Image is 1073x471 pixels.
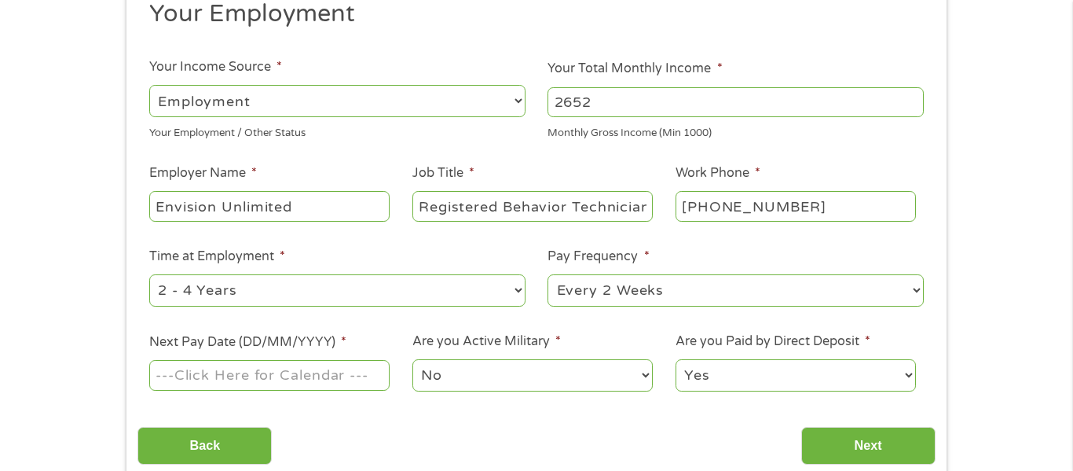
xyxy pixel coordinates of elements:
input: (231) 754-4010 [676,191,916,221]
label: Work Phone [676,165,760,182]
label: Next Pay Date (DD/MM/YYYY) [149,334,346,351]
input: Back [137,427,272,465]
div: Monthly Gross Income (Min 1000) [547,120,924,142]
label: Are you Active Military [412,333,561,350]
label: Your Total Monthly Income [547,61,722,77]
label: Your Income Source [149,59,282,75]
input: ---Click Here for Calendar --- [149,360,390,390]
input: Walmart [149,191,390,221]
input: Next [801,427,936,465]
label: Employer Name [149,165,257,182]
div: Your Employment / Other Status [149,120,526,142]
input: Cashier [412,191,653,221]
label: Pay Frequency [547,248,649,265]
label: Are you Paid by Direct Deposit [676,333,870,350]
label: Time at Employment [149,248,285,265]
input: 1800 [547,87,924,117]
label: Job Title [412,165,474,182]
